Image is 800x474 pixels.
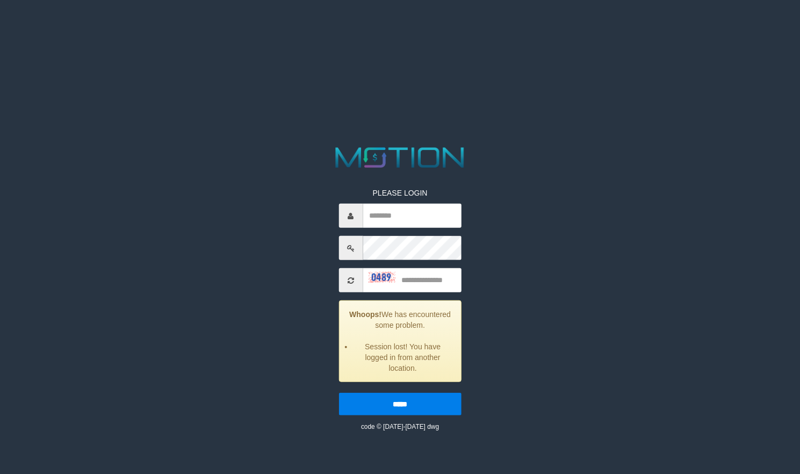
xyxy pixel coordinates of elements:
[338,300,461,382] div: We has encountered some problem.
[361,423,439,430] small: code © [DATE]-[DATE] dwg
[349,310,381,319] strong: Whoops!
[352,341,452,374] li: Session lost! You have logged in from another location.
[330,144,470,171] img: MOTION_logo.png
[338,188,461,198] p: PLEASE LOGIN
[368,271,395,282] img: captcha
